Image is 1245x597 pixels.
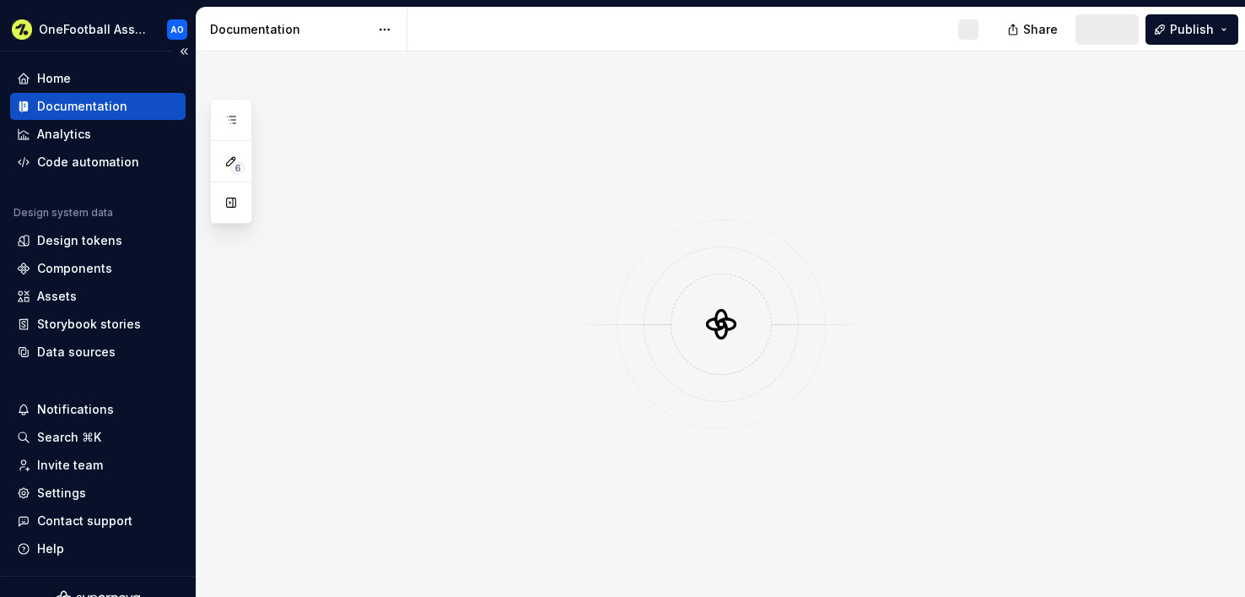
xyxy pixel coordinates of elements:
[37,316,141,333] div: Storybook stories
[37,344,116,361] div: Data sources
[3,11,192,47] button: OneFootball AssistAO
[10,227,186,254] a: Design tokens
[172,40,196,63] button: Collapse sidebar
[10,283,186,310] a: Assets
[10,121,186,148] a: Analytics
[37,288,77,305] div: Assets
[37,429,101,446] div: Search ⌘K
[10,480,186,507] a: Settings
[37,485,86,502] div: Settings
[37,260,112,277] div: Components
[10,396,186,423] button: Notifications
[37,232,122,249] div: Design tokens
[1023,21,1058,38] span: Share
[10,149,186,176] a: Code automation
[37,154,139,171] div: Code automation
[10,311,186,338] a: Storybook stories
[170,23,184,36] div: AO
[1170,21,1214,38] span: Publish
[37,401,114,418] div: Notifications
[37,540,64,557] div: Help
[10,452,186,479] a: Invite team
[10,507,186,535] button: Contact support
[10,339,186,366] a: Data sources
[210,21,369,38] div: Documentation
[12,19,32,40] img: 5b3d255f-93b1-499e-8f2d-e7a8db574ed5.png
[37,70,71,87] div: Home
[37,98,127,115] div: Documentation
[231,161,245,175] span: 6
[13,206,113,220] div: Design system data
[10,535,186,562] button: Help
[37,513,132,529] div: Contact support
[10,93,186,120] a: Documentation
[10,424,186,451] button: Search ⌘K
[10,255,186,282] a: Components
[999,14,1069,45] button: Share
[10,65,186,92] a: Home
[1145,14,1238,45] button: Publish
[37,126,91,143] div: Analytics
[39,21,147,38] div: OneFootball Assist
[37,457,103,474] div: Invite team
